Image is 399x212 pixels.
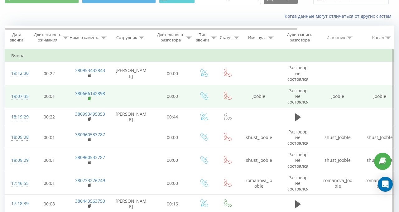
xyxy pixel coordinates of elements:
[285,32,315,43] div: Аудиозапись разговора
[196,32,209,43] div: Тип звонка
[5,32,28,43] div: Дата звонка
[153,126,192,149] td: 00:00
[287,65,309,82] span: Разговор не состоялся
[153,85,192,108] td: 00:00
[372,35,384,40] div: Канал
[11,131,24,143] div: 18:09:38
[317,85,359,108] td: Jooble
[75,111,105,117] a: 380993495053
[287,152,309,169] span: Разговор не состоялся
[11,154,24,166] div: 18:09:29
[30,172,69,195] td: 00:01
[239,172,279,195] td: romanova_Jooble
[153,172,192,195] td: 00:00
[317,149,359,172] td: shust_Jooble
[30,108,69,126] td: 00:22
[287,129,309,146] span: Разговор не состоялся
[11,177,24,190] div: 17:46:55
[285,13,394,19] a: Когда данные могут отличаться от других систем
[326,35,345,40] div: Источник
[75,198,105,204] a: 380443563750
[75,154,105,160] a: 380960533787
[317,126,359,149] td: shust_Jooble
[157,32,185,43] div: Длительность разговора
[116,35,137,40] div: Сотрудник
[11,90,24,103] div: 19:07:35
[109,108,153,126] td: [PERSON_NAME]
[70,35,99,40] div: Номер клиента
[30,126,69,149] td: 00:01
[30,85,69,108] td: 00:01
[11,111,24,123] div: 18:19:29
[30,62,69,85] td: 00:22
[11,198,24,210] div: 17:18:39
[153,108,192,126] td: 00:44
[153,149,192,172] td: 00:00
[220,35,232,40] div: Статус
[75,67,105,73] a: 380953433843
[75,177,105,183] a: 380733276249
[239,126,279,149] td: shust_Jooble
[109,62,153,85] td: [PERSON_NAME]
[75,132,105,137] a: 380960533787
[239,85,279,108] td: Jooble
[239,149,279,172] td: shust_Jooble
[75,90,105,96] a: 380666142898
[287,88,309,105] span: Разговор не состоялся
[378,177,393,192] div: Open Intercom Messenger
[153,62,192,85] td: 00:00
[34,32,61,43] div: Длительность ожидания
[287,175,309,192] span: Разговор не состоялся
[30,149,69,172] td: 00:01
[11,67,24,79] div: 19:12:30
[317,172,359,195] td: romanova_Jooble
[248,35,267,40] div: Имя пула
